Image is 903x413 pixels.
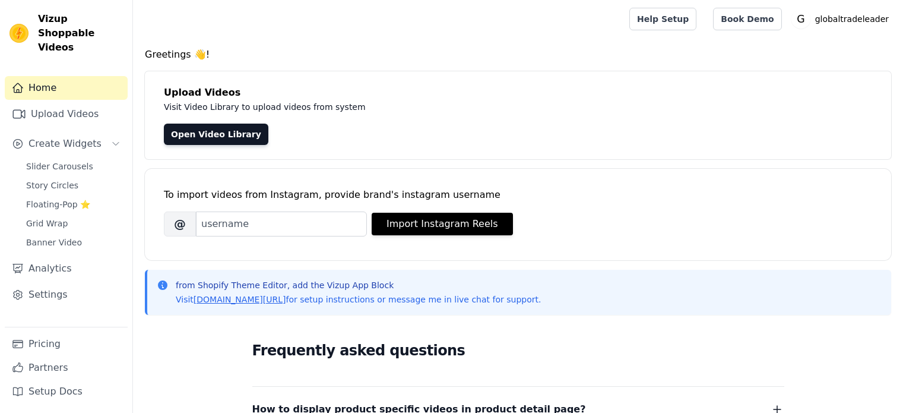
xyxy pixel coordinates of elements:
[791,8,894,30] button: G globaltradeleader
[19,177,128,194] a: Story Circles
[145,48,891,62] h4: Greetings 👋!
[629,8,696,30] a: Help Setup
[5,76,128,100] a: Home
[713,8,781,30] a: Book Demo
[5,332,128,356] a: Pricing
[26,198,90,210] span: Floating-Pop ⭐
[26,217,68,229] span: Grid Wrap
[5,283,128,307] a: Settings
[164,86,872,100] h4: Upload Videos
[164,124,268,145] a: Open Video Library
[176,279,541,291] p: from Shopify Theme Editor, add the Vizup App Block
[194,295,286,304] a: [DOMAIN_NAME][URL]
[176,294,541,305] p: Visit for setup instructions or message me in live chat for support.
[164,100,696,114] p: Visit Video Library to upload videos from system
[164,212,196,237] span: @
[38,12,123,55] span: Vizup Shoppable Videos
[19,158,128,175] a: Slider Carousels
[26,237,82,248] span: Banner Video
[5,257,128,280] a: Analytics
[5,380,128,403] a: Setup Docs
[5,356,128,380] a: Partners
[797,13,804,25] text: G
[5,102,128,126] a: Upload Videos
[5,132,128,156] button: Create Widgets
[372,213,513,235] button: Import Instagram Reels
[810,8,894,30] p: globaltradeleader
[26,179,78,191] span: Story Circles
[28,137,102,151] span: Create Widgets
[252,339,784,362] h2: Frequently asked questions
[164,188,872,202] div: To import videos from Instagram, provide brand's instagram username
[19,215,128,232] a: Grid Wrap
[19,196,128,213] a: Floating-Pop ⭐
[9,24,28,43] img: Vizup
[26,160,93,172] span: Slider Carousels
[196,212,367,237] input: username
[19,234,128,251] a: Banner Video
